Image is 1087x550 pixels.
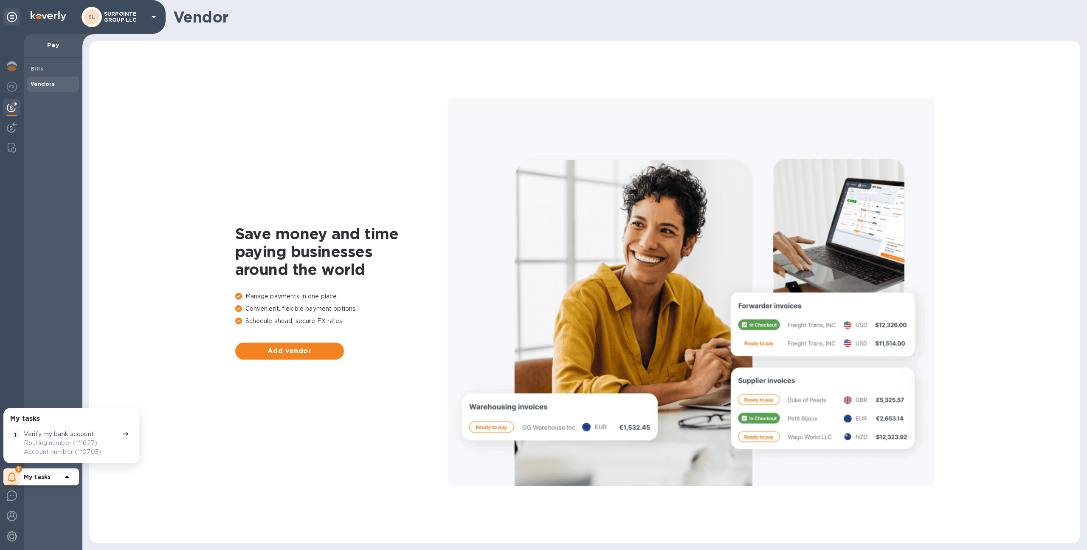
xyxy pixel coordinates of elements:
[242,346,337,356] span: Add vendor
[235,304,448,313] p: Convenient, flexible payment options.
[235,343,344,360] button: Add vendor
[10,430,20,440] span: 1
[15,466,22,473] span: 1
[10,415,40,423] h3: My tasks
[7,82,17,92] img: Foreign exchange
[24,430,95,439] p: Verify my bank account.
[235,317,448,326] p: Schedule ahead, secure FX rates.
[31,11,66,21] img: Logo
[31,65,43,72] b: Bills
[235,225,448,278] h1: Save money and time paying businesses around the world
[24,439,119,456] p: Routing number (**1627) Account number (**0703)
[31,81,55,87] b: Vendors
[88,14,96,20] b: SL
[104,11,146,23] p: SURPOINTE GROUP LLC
[24,473,51,480] b: My tasks
[31,41,76,49] p: Pay
[235,292,448,301] p: Manage payments in one place.
[173,8,1073,26] h1: Vendor
[3,9,20,26] div: Unpin categories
